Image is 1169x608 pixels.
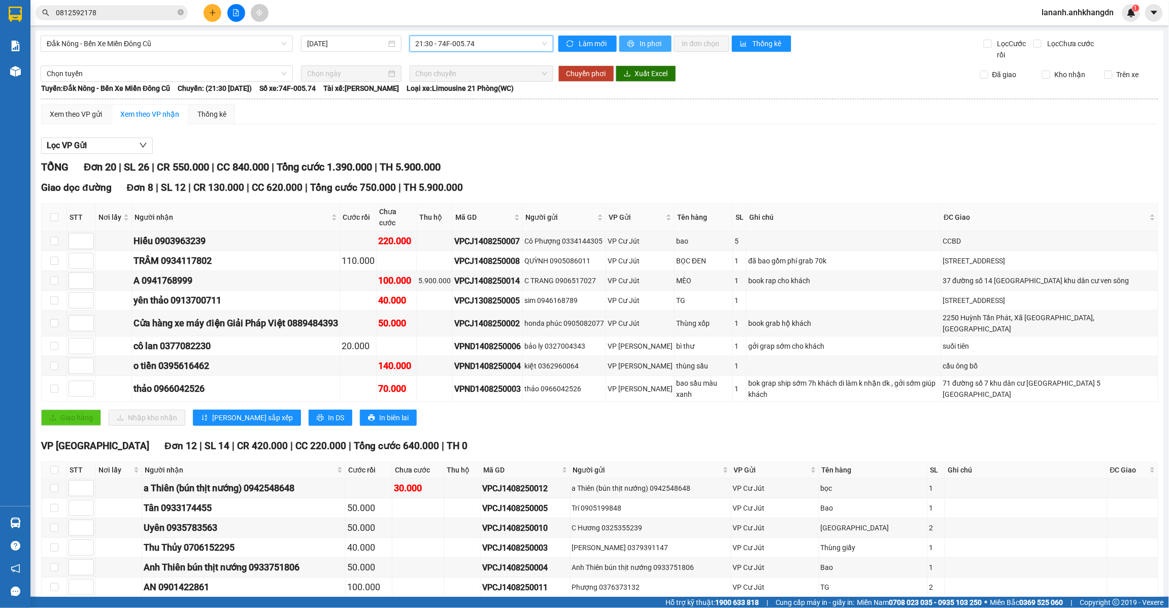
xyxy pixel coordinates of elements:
[524,275,604,286] div: C TRANG 0906517027
[572,483,729,494] div: a Thiên (bún thịt nướng) 0942548648
[41,84,170,92] b: Tuyến: Đắk Nông - Bến Xe Miền Đông Cũ
[41,440,149,452] span: VP [GEOGRAPHIC_DATA]
[193,182,244,193] span: CR 130.000
[608,295,673,306] div: VP Cư Jút
[454,317,521,330] div: VPCJ1408250002
[232,9,240,16] span: file-add
[572,542,729,553] div: [PERSON_NAME] 0379391147
[481,498,570,518] td: VPCJ1408250005
[9,7,22,22] img: logo-vxr
[733,204,747,231] th: SL
[606,251,675,271] td: VP Cư Jút
[453,376,523,402] td: VPND1408250003
[734,275,745,286] div: 1
[398,182,401,193] span: |
[342,254,375,268] div: 110.000
[524,235,604,247] div: Cô Phượng 0334144305
[616,65,676,82] button: downloadXuất Excel
[56,7,176,18] input: Tìm tên, số ĐT hoặc mã đơn
[354,440,440,452] span: Tổng cước 640.000
[47,66,287,81] span: Chọn tuyến
[525,212,595,223] span: Người gửi
[482,542,568,554] div: VPCJ1408250003
[676,378,731,400] div: bao sầu màu xanh
[109,410,185,426] button: downloadNhập kho nhận
[290,440,293,452] span: |
[665,597,759,608] span: Hỗ trợ kỹ thuật:
[572,522,729,533] div: C Hương 0325355239
[524,295,604,306] div: sim 0946168789
[748,318,939,329] div: book grab hộ khách
[990,597,1063,608] span: Miền Bắc
[608,341,673,352] div: VP [PERSON_NAME]
[447,440,468,452] span: TH 0
[929,483,944,494] div: 1
[731,518,819,538] td: VP Cư Jút
[676,295,731,306] div: TG
[481,518,570,538] td: VPCJ1408250010
[377,204,417,231] th: Chưa cước
[453,311,523,336] td: VPCJ1408250002
[252,182,303,193] span: CC 620.000
[748,378,939,400] div: bok grap ship sớm 7h khách di làm k nhận dk , gởi sớm giúp khách
[50,109,102,120] div: Xem theo VP gửi
[676,341,731,352] div: bì thư
[524,383,604,394] div: thảo 0966042526
[368,414,375,422] span: printer
[161,182,186,193] span: SL 12
[821,542,926,553] div: Thùng giấy
[821,483,926,494] div: bọc
[573,464,721,476] span: Người gửi
[256,9,263,16] span: aim
[676,255,731,266] div: BỌC ĐEN
[731,479,819,498] td: VP Cư Jút
[1020,598,1063,606] strong: 0369 525 060
[340,204,377,231] th: Cước rồi
[733,562,817,573] div: VP Cư Jút
[985,600,988,604] span: ⚪️
[156,182,158,193] span: |
[524,318,604,329] div: honda phúc 0905082077
[619,36,672,52] button: printerIn phơi
[483,464,559,476] span: Mã GD
[943,235,1156,247] div: CCBD
[378,316,415,330] div: 50.000
[734,383,745,394] div: 1
[821,582,926,593] div: TG
[481,538,570,558] td: VPCJ1408250003
[929,502,944,514] div: 1
[47,139,87,152] span: Lọc VP Gửi
[821,502,926,514] div: Bao
[482,581,568,594] div: VPCJ1408250011
[524,255,604,266] div: QUỲNH 0905086011
[481,578,570,597] td: VPCJ1408250011
[566,40,575,48] span: sync
[144,501,344,515] div: Tân 0933174455
[139,141,147,149] span: down
[342,339,375,353] div: 20.000
[454,360,521,373] div: VPND1408250004
[67,462,96,479] th: STT
[41,138,153,154] button: Lọc VP Gửi
[731,538,819,558] td: VP Cư Jút
[715,598,759,606] strong: 1900 633 818
[676,235,731,247] div: bao
[675,204,733,231] th: Tên hàng
[944,212,1148,223] span: ĐC Giao
[378,234,415,248] div: 220.000
[323,83,399,94] span: Tài xế: [PERSON_NAME]
[135,212,329,223] span: Người nhận
[572,582,729,593] div: Phượng 0376373132
[482,482,568,495] div: VPCJ1408250012
[943,312,1156,334] div: 2250 Huỳnh Tấn Phát, Xã [GEOGRAPHIC_DATA], [GEOGRAPHIC_DATA]
[152,161,154,173] span: |
[145,464,336,476] span: Người nhận
[10,66,21,77] img: warehouse-icon
[346,462,392,479] th: Cước rồi
[124,161,149,173] span: SL 26
[310,182,396,193] span: Tổng cước 750.000
[748,341,939,352] div: gởi grap sớm cho khách
[188,182,191,193] span: |
[404,182,463,193] span: TH 5.900.000
[821,522,926,533] div: [GEOGRAPHIC_DATA]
